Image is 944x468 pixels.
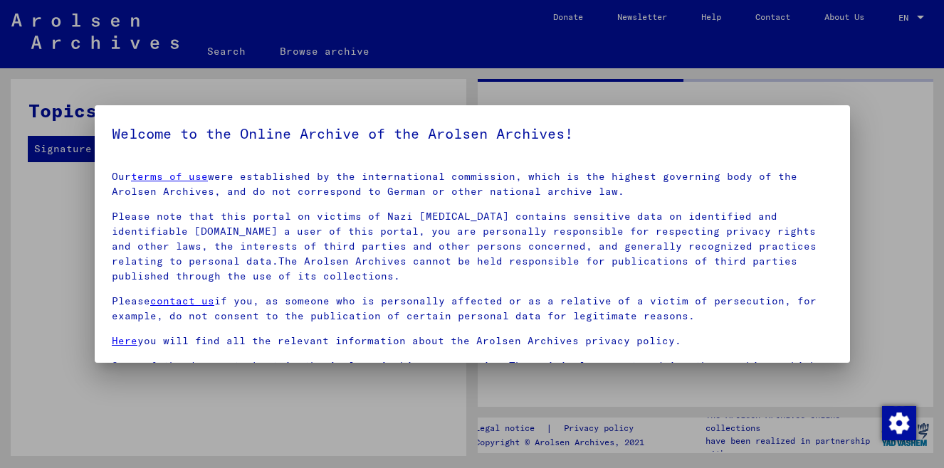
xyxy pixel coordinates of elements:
a: Here [112,334,137,347]
h5: Welcome to the Online Archive of the Arolsen Archives! [112,122,833,145]
a: contact us [150,294,214,307]
p: Please if you, as someone who is personally affected or as a relative of a victim of persecution,... [112,294,833,324]
p: Please note that this portal on victims of Nazi [MEDICAL_DATA] contains sensitive data on identif... [112,209,833,284]
img: Change consent [882,406,916,440]
a: terms of use [131,170,208,183]
p: you will find all the relevant information about the Arolsen Archives privacy policy. [112,334,833,349]
p: Our were established by the international commission, which is the highest governing body of the ... [112,169,833,199]
p: Some of the documents kept in the Arolsen Archives are copies.The originals are stored in other a... [112,358,833,403]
